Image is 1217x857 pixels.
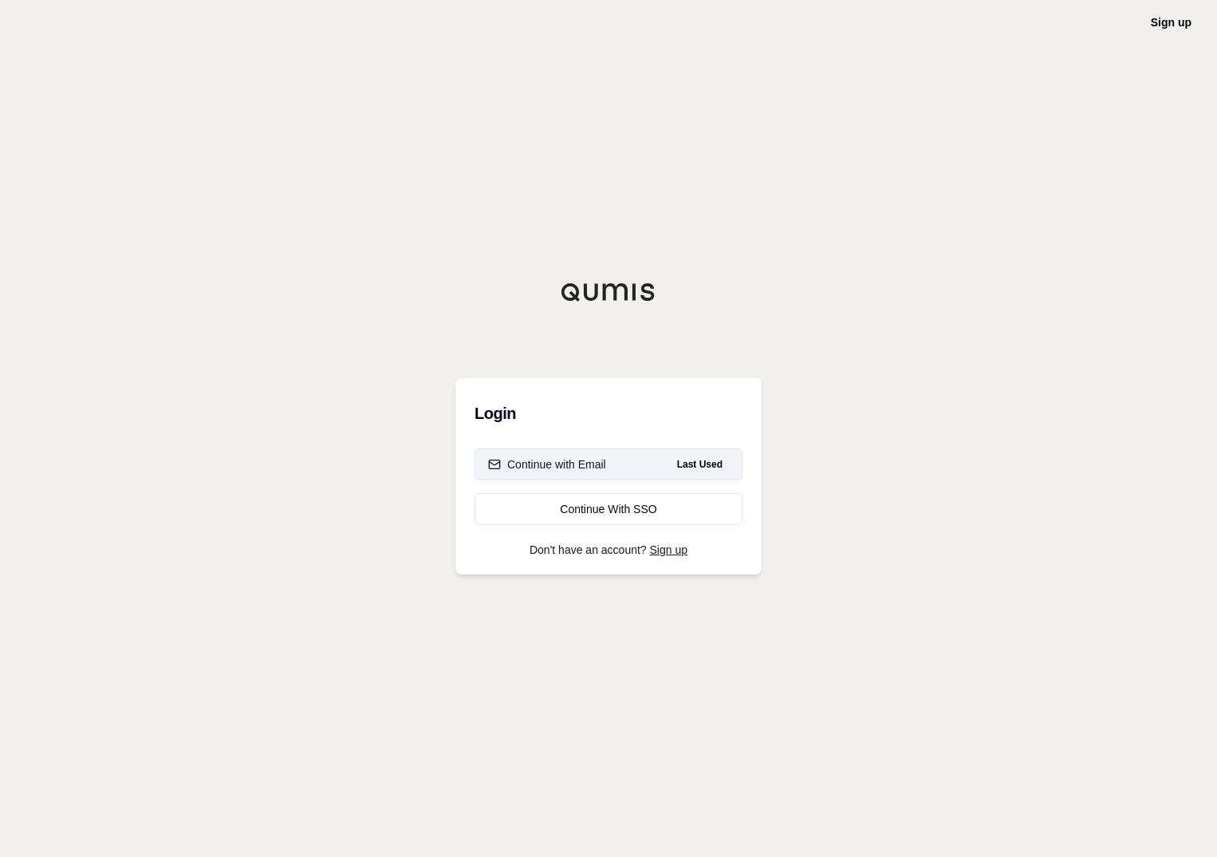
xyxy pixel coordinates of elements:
div: Continue with Email [488,456,606,472]
p: Don't have an account? [475,544,742,555]
button: Continue with EmailLast Used [475,448,742,480]
a: Sign up [650,543,687,556]
a: Continue With SSO [475,493,742,525]
a: Sign up [1151,16,1191,29]
div: Continue With SSO [488,501,729,517]
h3: Login [475,397,742,429]
span: Last Used [671,455,729,474]
img: Qumis [561,282,656,302]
